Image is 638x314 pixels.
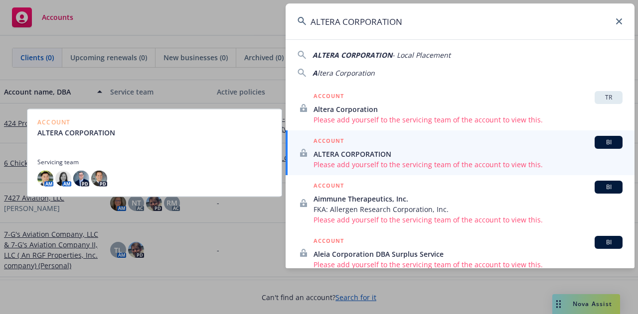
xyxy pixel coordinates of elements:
[286,130,635,175] a: ACCOUNTBIALTERA CORPORATIONPlease add yourself to the servicing team of the account to view this.
[314,214,623,225] span: Please add yourself to the servicing team of the account to view this.
[314,204,623,214] span: FKA: Allergen Research Corporation, Inc.
[599,93,619,102] span: TR
[313,50,392,60] span: ALTERA CORPORATION
[314,104,623,114] span: Altera Corporation
[286,3,635,39] input: Search...
[314,194,623,204] span: Aimmune Therapeutics, Inc.
[314,159,623,170] span: Please add yourself to the servicing team of the account to view this.
[599,238,619,247] span: BI
[286,175,635,230] a: ACCOUNTBIAimmune Therapeutics, Inc.FKA: Allergen Research Corporation, Inc.Please add yourself to...
[392,50,451,60] span: - Local Placement
[314,114,623,125] span: Please add yourself to the servicing team of the account to view this.
[314,91,344,103] h5: ACCOUNT
[314,249,623,259] span: Aleia Corporation DBA Surplus Service
[314,181,344,193] h5: ACCOUNT
[286,230,635,275] a: ACCOUNTBIAleia Corporation DBA Surplus ServicePlease add yourself to the servicing team of the ac...
[318,68,375,78] span: ltera Corporation
[313,68,318,78] span: A
[314,149,623,159] span: ALTERA CORPORATION
[599,138,619,147] span: BI
[314,136,344,148] h5: ACCOUNT
[314,236,344,248] h5: ACCOUNT
[286,86,635,130] a: ACCOUNTTRAltera CorporationPlease add yourself to the servicing team of the account to view this.
[314,259,623,270] span: Please add yourself to the servicing team of the account to view this.
[599,183,619,192] span: BI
